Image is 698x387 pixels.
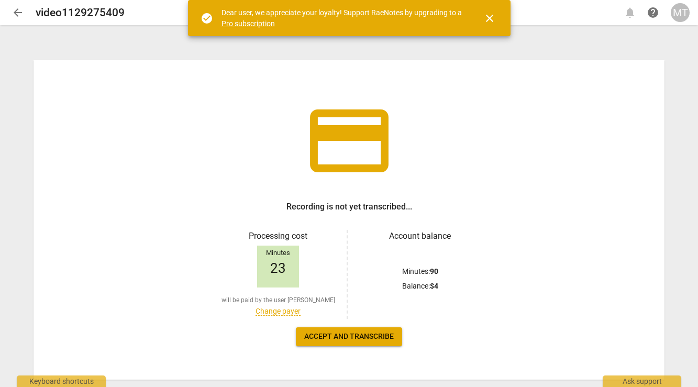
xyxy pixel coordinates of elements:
span: arrow_back [12,6,24,19]
button: Accept and transcribe [296,327,402,346]
h2: video1129275409 [36,6,125,19]
span: check_circle [201,12,213,25]
a: Change payer [256,307,301,316]
a: Pro subscription [221,19,275,28]
span: close [483,12,496,25]
b: 90 [430,267,438,275]
button: Close [477,6,502,31]
span: will be paid by the user [PERSON_NAME] [221,296,335,305]
b: $ 4 [430,282,438,290]
a: Help [644,3,662,22]
h3: Recording is not yet transcribed... [286,201,412,213]
span: Accept and transcribe [304,331,394,342]
p: Balance : [402,281,438,292]
button: MT [671,3,690,22]
p: Minutes : [402,266,438,277]
div: Ask support [603,375,681,387]
h3: Processing cost [218,230,338,242]
div: Minutes [257,249,299,257]
div: Dear user, we appreciate your loyalty! Support RaeNotes by upgrading to a [221,7,464,29]
span: credit_card [302,94,396,188]
div: Keyboard shortcuts [17,375,106,387]
h3: Account balance [360,230,480,242]
span: 23 [270,261,286,277]
span: help [647,6,659,19]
